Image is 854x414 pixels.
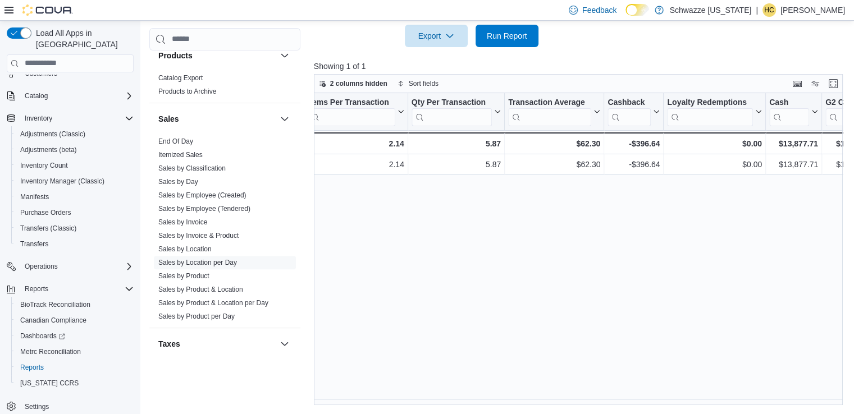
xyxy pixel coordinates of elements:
[158,245,212,254] span: Sales by Location
[16,237,134,251] span: Transfers
[158,177,198,186] span: Sales by Day
[11,236,138,252] button: Transfers
[11,328,138,344] a: Dashboards
[158,137,193,145] a: End Of Day
[25,91,48,100] span: Catalog
[158,113,179,125] h3: Sales
[158,113,276,125] button: Sales
[158,191,246,200] span: Sales by Employee (Created)
[667,137,762,150] div: $0.00
[16,376,83,390] a: [US_STATE] CCRS
[16,345,85,358] a: Metrc Reconciliation
[16,174,109,188] a: Inventory Manager (Classic)
[826,77,840,90] button: Enter fullscreen
[158,312,235,321] span: Sales by Product per Day
[31,27,134,50] span: Load All Apps in [GEOGRAPHIC_DATA]
[11,344,138,360] button: Metrc Reconciliation
[158,137,193,146] span: End Of Day
[20,208,71,217] span: Purchase Orders
[476,25,538,47] button: Run Report
[20,89,52,103] button: Catalog
[608,137,660,150] div: -$396.64
[158,232,239,240] a: Sales by Invoice & Product
[409,79,439,88] span: Sort fields
[158,298,268,307] span: Sales by Product & Location per Day
[25,262,58,271] span: Operations
[16,222,134,235] span: Transfers (Classic)
[16,190,134,204] span: Manifests
[158,150,203,159] span: Itemized Sales
[762,3,776,17] div: Holly Carpenter
[582,4,616,16] span: Feedback
[20,347,81,356] span: Metrc Reconciliation
[2,88,138,104] button: Catalog
[158,50,276,61] button: Products
[508,137,600,150] div: $62.30
[16,159,72,172] a: Inventory Count
[20,363,44,372] span: Reports
[158,272,209,280] a: Sales by Product
[2,281,138,297] button: Reports
[11,375,138,391] button: [US_STATE] CCRS
[20,260,134,273] span: Operations
[16,143,81,157] a: Adjustments (beta)
[405,25,468,47] button: Export
[393,77,443,90] button: Sort fields
[158,285,243,294] span: Sales by Product & Location
[11,205,138,220] button: Purchase Orders
[20,192,49,201] span: Manifests
[16,376,134,390] span: Washington CCRS
[11,297,138,312] button: BioTrack Reconciliation
[158,205,250,213] a: Sales by Employee (Tendered)
[158,88,216,95] a: Products to Archive
[278,337,291,351] button: Taxes
[158,259,237,266] a: Sales by Location per Day
[16,314,91,327] a: Canadian Compliance
[22,4,73,16] img: Cova
[20,400,53,413] a: Settings
[16,206,76,219] a: Purchase Orders
[16,298,134,311] span: BioTrack Reconciliation
[158,231,239,240] span: Sales by Invoice & Product
[16,222,81,235] a: Transfers (Classic)
[20,282,134,296] span: Reports
[11,220,138,236] button: Transfers (Classic)
[16,127,134,141] span: Adjustments (Classic)
[2,398,138,414] button: Settings
[11,360,138,375] button: Reports
[625,4,649,16] input: Dark Mode
[330,79,387,88] span: 2 columns hidden
[158,218,207,227] span: Sales by Invoice
[158,178,198,186] a: Sales by Day
[25,284,48,293] span: Reports
[158,50,193,61] h3: Products
[16,314,134,327] span: Canadian Compliance
[20,399,134,413] span: Settings
[669,3,751,17] p: Schwazze [US_STATE]
[11,173,138,189] button: Inventory Manager (Classic)
[16,361,134,374] span: Reports
[20,89,134,103] span: Catalog
[16,237,53,251] a: Transfers
[16,345,134,358] span: Metrc Reconciliation
[158,151,203,159] a: Itemized Sales
[791,77,804,90] button: Keyboard shortcuts
[412,25,461,47] span: Export
[20,145,77,154] span: Adjustments (beta)
[2,111,138,126] button: Inventory
[16,329,134,343] span: Dashboards
[314,61,848,72] p: Showing 1 of 1
[11,312,138,328] button: Canadian Compliance
[780,3,845,17] p: [PERSON_NAME]
[158,338,180,349] h3: Taxes
[16,298,95,311] a: BioTrack Reconciliation
[149,135,300,328] div: Sales
[25,114,52,123] span: Inventory
[158,73,203,82] span: Catalog Export
[158,164,226,173] span: Sales by Classification
[20,177,104,186] span: Inventory Manager (Classic)
[20,316,86,325] span: Canadian Compliance
[11,142,138,158] button: Adjustments (beta)
[158,74,203,82] a: Catalog Export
